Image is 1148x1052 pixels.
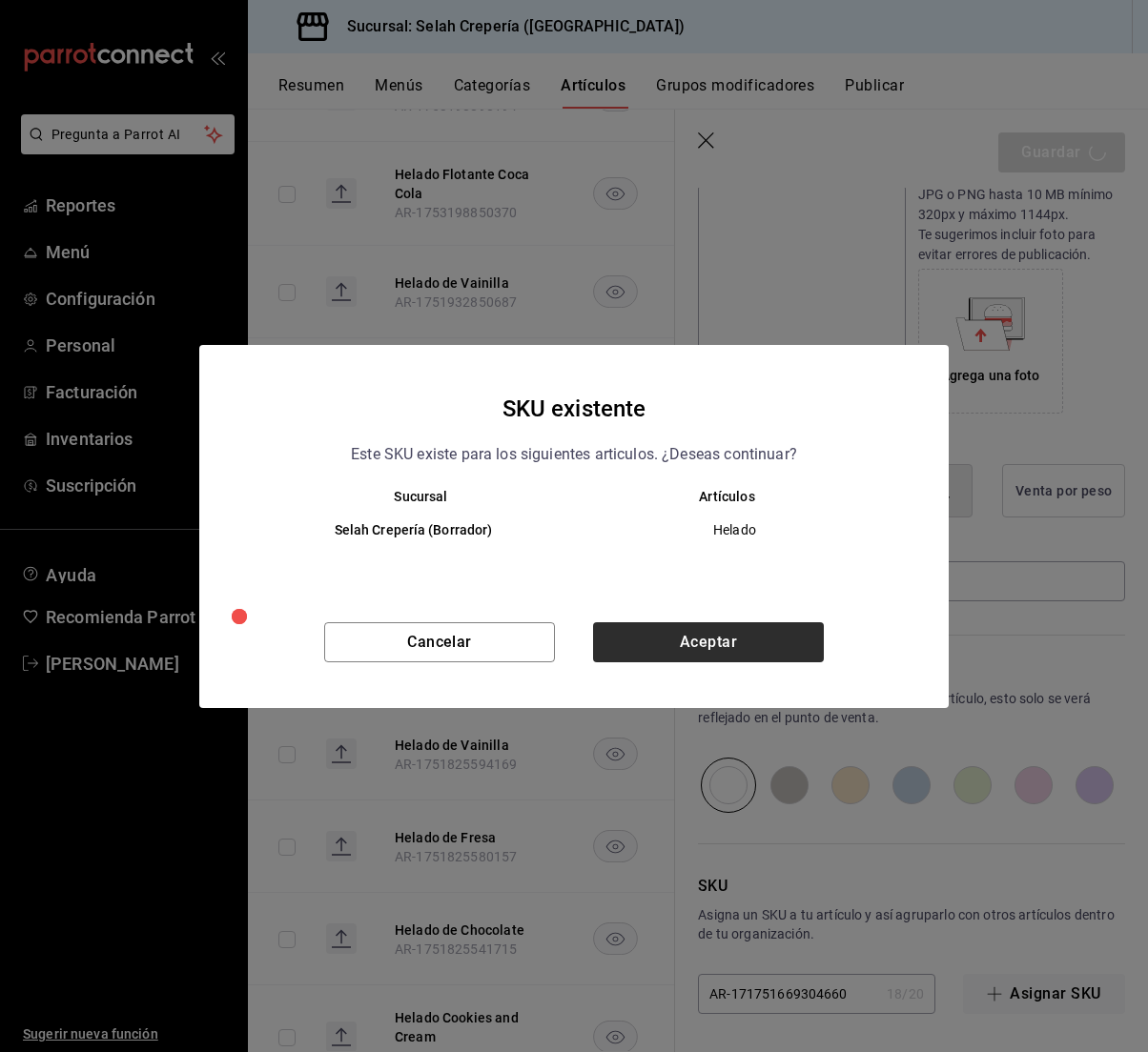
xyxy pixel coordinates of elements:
[590,520,879,539] span: Helado
[324,622,555,662] button: Cancelar
[237,489,574,504] th: Sucursal
[268,520,559,541] h6: Selah Crepería (Borrador)
[593,622,824,662] button: Aceptar
[574,489,911,504] th: Artículos
[502,391,646,427] h4: SKU existente
[351,442,797,467] p: Este SKU existe para los siguientes articulos. ¿Deseas continuar?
